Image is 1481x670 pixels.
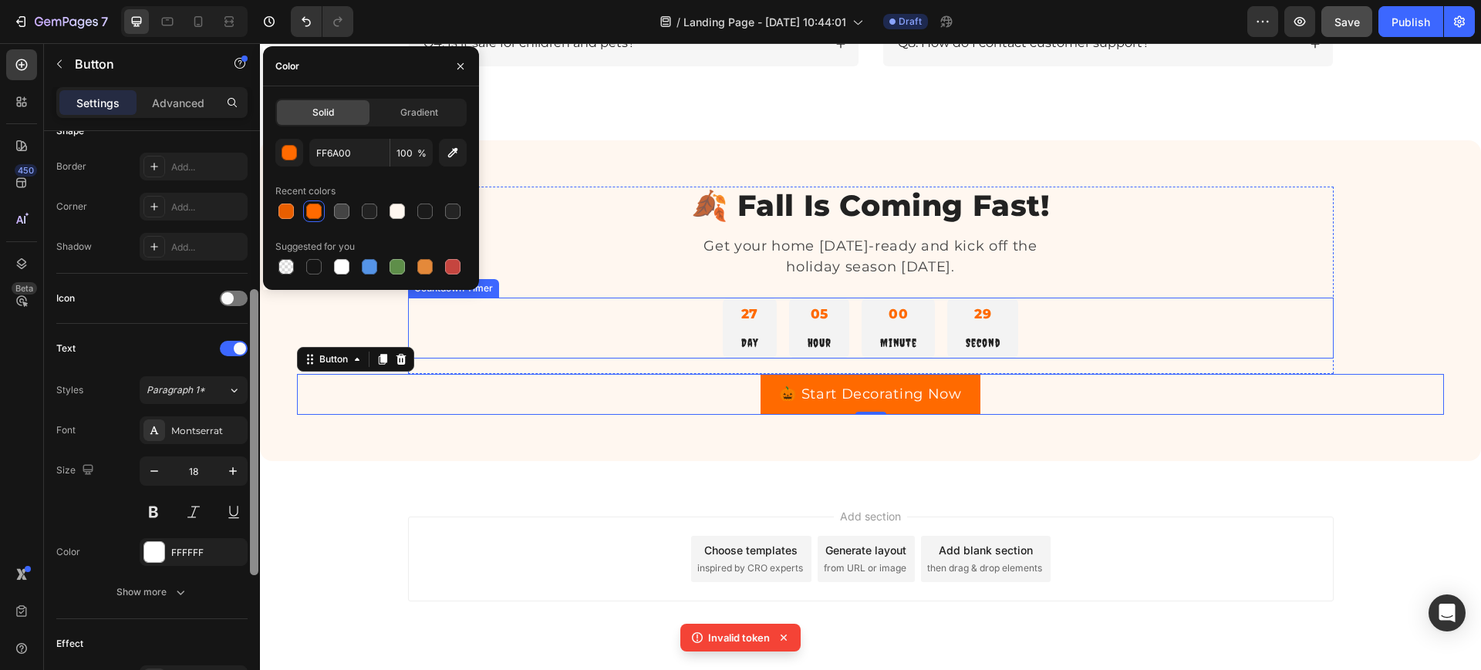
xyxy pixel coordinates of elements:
[417,146,427,160] span: %
[706,291,740,309] p: Second
[6,6,115,37] button: 7
[171,424,244,438] div: Montserrat
[56,160,86,173] div: Border
[481,291,498,309] p: Day
[481,261,498,281] div: 27
[152,95,204,111] p: Advanced
[76,95,120,111] p: Settings
[420,193,802,234] p: Get your home [DATE]-ready and kick off the holiday season [DATE].
[275,240,355,254] div: Suggested for you
[574,465,647,481] span: Add section
[56,124,84,138] div: Shape
[140,376,248,404] button: Paragraph 1*
[1429,594,1466,631] div: Open Intercom Messenger
[400,106,438,120] span: Gradient
[275,184,336,198] div: Recent colors
[147,383,205,397] span: Paragraph 1*
[1334,15,1360,29] span: Save
[56,637,83,651] div: Effect
[899,15,922,29] span: Draft
[56,291,75,305] div: Icon
[667,518,782,532] span: then drag & drop elements
[437,518,543,532] span: inspired by CRO experts
[56,383,83,397] div: Styles
[548,291,572,309] p: Hour
[501,331,720,372] a: Rich Text Editor. Editing area: main
[148,143,1074,182] h2: 🍂 Fall Is Coming Fast!
[1321,6,1372,37] button: Save
[56,200,87,214] div: Corner
[275,59,299,73] div: Color
[683,14,846,30] span: Landing Page - [DATE] 10:44:01
[564,518,646,532] span: from URL or image
[519,340,702,362] div: Rich Text Editor. Editing area: main
[56,578,248,606] button: Show more
[548,261,572,281] div: 05
[620,261,656,281] div: 00
[706,261,740,281] div: 29
[1392,14,1430,30] div: Publish
[291,6,353,37] div: Undo/Redo
[171,241,244,254] div: Add...
[75,55,206,73] p: Button
[12,282,37,295] div: Beta
[56,342,76,355] div: Text
[171,200,244,214] div: Add...
[171,160,244,174] div: Add...
[56,545,80,559] div: Color
[565,499,646,515] div: Generate layout
[676,14,680,30] span: /
[519,340,702,362] p: 🎃 Start Decorating Now
[312,106,334,120] span: Solid
[56,240,92,254] div: Shadow
[171,546,244,560] div: FFFFFF
[444,499,538,515] div: Choose templates
[1378,6,1443,37] button: Publish
[309,139,390,167] input: Eg: FFFFFF
[56,460,97,481] div: Size
[620,291,656,309] p: Minute
[15,164,37,177] div: 450
[679,499,773,515] div: Add blank section
[56,423,76,437] div: Font
[101,12,108,31] p: 7
[708,630,770,645] p: Invalid token
[260,43,1481,670] iframe: To enrich screen reader interactions, please activate Accessibility in Grammarly extension settings
[116,584,188,600] div: Show more
[151,238,236,252] div: Countdown Timer
[56,309,91,323] div: Button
